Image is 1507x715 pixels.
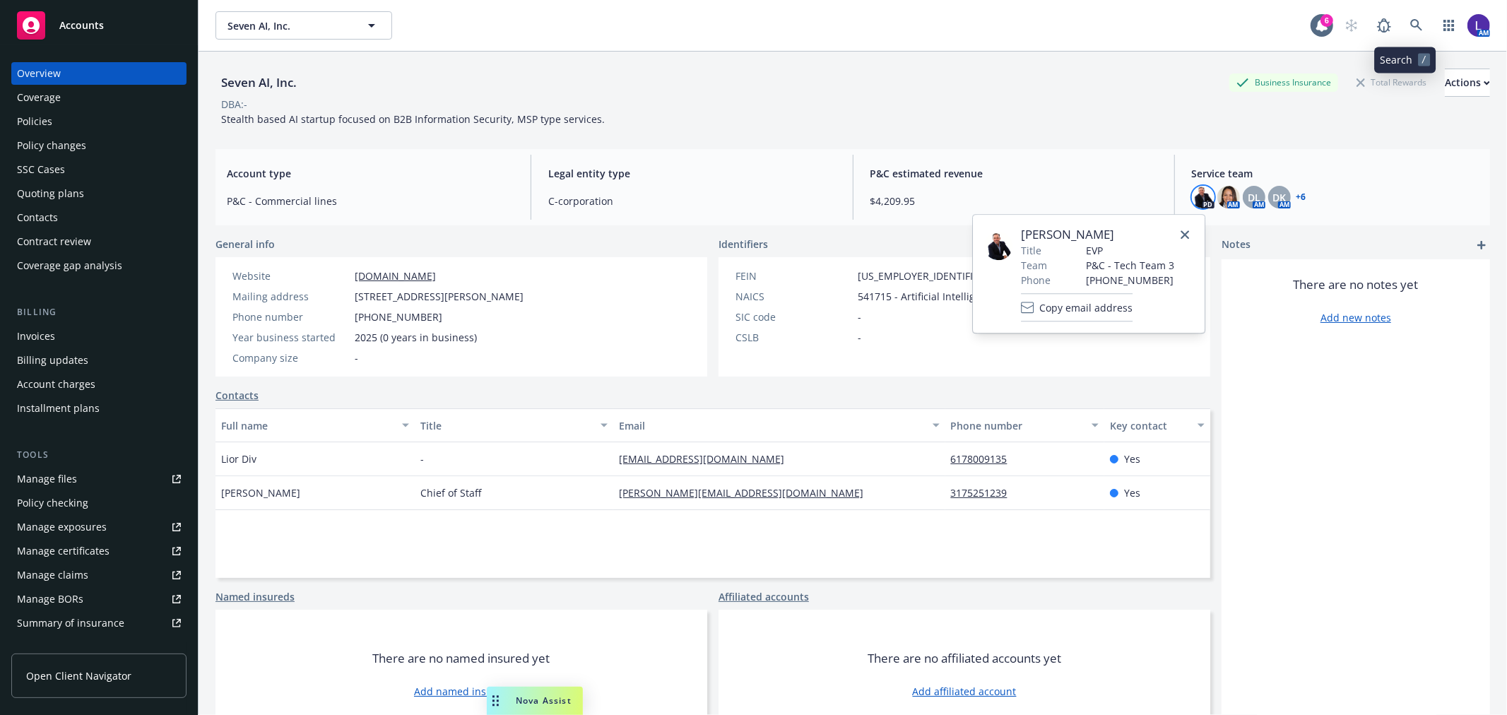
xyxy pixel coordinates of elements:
[232,350,349,365] div: Company size
[215,589,295,604] a: Named insureds
[1176,226,1193,243] a: close
[373,650,550,667] span: There are no named insured yet
[11,6,187,45] a: Accounts
[420,451,424,466] span: -
[355,330,477,345] span: 2025 (0 years in business)
[1104,408,1210,442] button: Key contact
[870,166,1157,181] span: P&C estimated revenue
[858,289,998,304] span: 541715 - Artificial Intelligence
[1229,73,1338,91] div: Business Insurance
[1467,14,1490,37] img: photo
[17,158,65,181] div: SSC Cases
[11,397,187,420] a: Installment plans
[11,588,187,610] a: Manage BORs
[11,492,187,514] a: Policy checking
[11,86,187,109] a: Coverage
[11,564,187,586] a: Manage claims
[1320,14,1333,27] div: 6
[951,486,1019,500] a: 3175251239
[17,325,55,348] div: Invoices
[221,485,300,500] span: [PERSON_NAME]
[11,182,187,205] a: Quoting plans
[227,18,350,33] span: Seven AI, Inc.
[945,408,1104,442] button: Phone number
[26,668,131,683] span: Open Client Navigator
[487,687,583,715] button: Nova Assist
[215,73,302,92] div: Seven AI, Inc.
[735,289,852,304] div: NAICS
[11,110,187,133] a: Policies
[11,305,187,319] div: Billing
[870,194,1157,208] span: $4,209.95
[719,589,809,604] a: Affiliated accounts
[11,516,187,538] span: Manage exposures
[17,540,110,562] div: Manage certificates
[11,468,187,490] a: Manage files
[613,408,945,442] button: Email
[11,254,187,277] a: Coverage gap analysis
[355,309,442,324] span: [PHONE_NUMBER]
[1435,11,1463,40] a: Switch app
[858,268,1060,283] span: [US_EMPLOYER_IDENTIFICATION_NUMBER]
[1021,293,1133,321] button: Copy email address
[1039,300,1133,315] span: Copy email address
[414,684,509,699] a: Add named insured
[1086,273,1174,288] span: [PHONE_NUMBER]
[548,194,835,208] span: C-corporation
[59,20,104,31] span: Accounts
[1217,186,1240,208] img: photo
[1294,276,1419,293] span: There are no notes yet
[1192,186,1215,208] img: photo
[951,418,1083,433] div: Phone number
[17,62,61,85] div: Overview
[11,612,187,634] a: Summary of insurance
[17,397,100,420] div: Installment plans
[11,206,187,229] a: Contacts
[619,486,875,500] a: [PERSON_NAME][EMAIL_ADDRESS][DOMAIN_NAME]
[17,349,88,372] div: Billing updates
[11,373,187,396] a: Account charges
[420,418,593,433] div: Title
[11,134,187,157] a: Policy changes
[221,418,394,433] div: Full name
[215,11,392,40] button: Seven AI, Inc.
[1021,226,1174,243] span: [PERSON_NAME]
[1370,11,1398,40] a: Report a Bug
[11,230,187,253] a: Contract review
[221,451,256,466] span: Lior Div
[1445,69,1490,96] div: Actions
[11,158,187,181] a: SSC Cases
[619,418,923,433] div: Email
[11,349,187,372] a: Billing updates
[17,182,84,205] div: Quoting plans
[215,408,415,442] button: Full name
[420,485,481,500] span: Chief of Staff
[11,325,187,348] a: Invoices
[232,309,349,324] div: Phone number
[858,330,861,345] span: -
[1320,310,1391,325] a: Add new notes
[17,516,107,538] div: Manage exposures
[1021,258,1047,273] span: Team
[1124,485,1140,500] span: Yes
[415,408,614,442] button: Title
[355,350,358,365] span: -
[1192,166,1479,181] span: Service team
[1086,258,1174,273] span: P&C - Tech Team 3
[1248,190,1260,205] span: DL
[17,373,95,396] div: Account charges
[735,309,852,324] div: SIC code
[719,237,768,252] span: Identifiers
[1473,237,1490,254] a: add
[232,330,349,345] div: Year business started
[17,468,77,490] div: Manage files
[735,330,852,345] div: CSLB
[17,86,61,109] div: Coverage
[355,289,524,304] span: [STREET_ADDRESS][PERSON_NAME]
[221,97,247,112] div: DBA: -
[11,62,187,85] a: Overview
[17,612,124,634] div: Summary of insurance
[1086,243,1174,258] span: EVP
[619,452,796,466] a: [EMAIL_ADDRESS][DOMAIN_NAME]
[1296,193,1306,201] a: +6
